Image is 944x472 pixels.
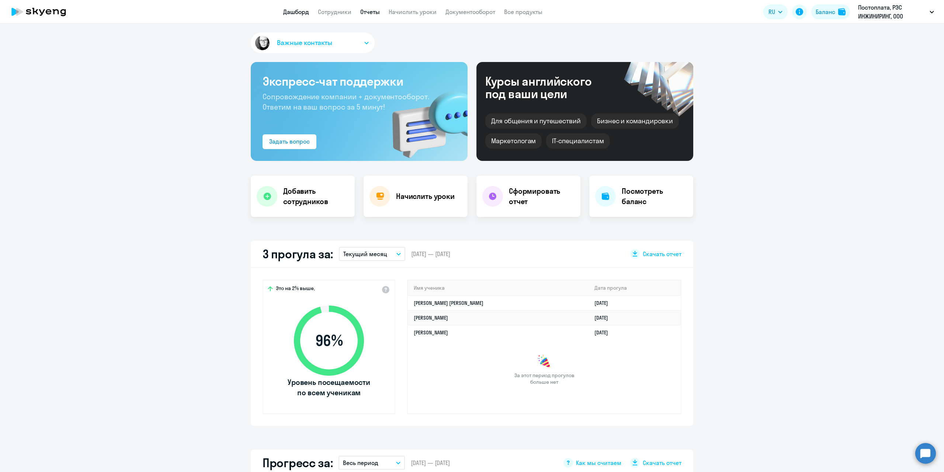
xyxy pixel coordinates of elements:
div: Для общения и путешествий [485,113,587,129]
div: IT-специалистам [546,133,610,149]
div: Задать вопрос [269,137,310,146]
button: Задать вопрос [263,134,316,149]
div: Курсы английского под ваши цели [485,75,611,100]
span: Важные контакты [277,38,332,48]
a: [PERSON_NAME] [PERSON_NAME] [414,300,483,306]
button: Постоплата, РЭС ИНЖИНИРИНГ, ООО [854,3,938,21]
img: bg-img [382,78,468,161]
h2: 3 прогула за: [263,247,333,261]
p: Весь период [343,458,378,467]
a: Документооборот [445,8,495,15]
th: Дата прогула [589,280,681,296]
span: Как мы считаем [576,459,621,467]
a: [PERSON_NAME] [414,329,448,336]
span: RU [768,7,775,16]
div: Баланс [816,7,835,16]
span: Уровень посещаемости по всем ученикам [287,377,371,398]
a: [DATE] [594,300,614,306]
a: Сотрудники [318,8,351,15]
a: [DATE] [594,314,614,321]
img: congrats [537,354,552,369]
button: Балансbalance [811,4,850,19]
button: Весь период [339,456,405,470]
button: Текущий месяц [339,247,405,261]
span: Сопровождение компании + документооборот. Ответим на ваш вопрос за 5 минут! [263,92,429,111]
span: [DATE] — [DATE] [411,250,450,258]
p: Текущий месяц [343,249,387,258]
a: Дашборд [283,8,309,15]
h4: Начислить уроки [396,191,455,201]
p: Постоплата, РЭС ИНЖИНИРИНГ, ООО [858,3,927,21]
a: [PERSON_NAME] [414,314,448,321]
span: 96 % [287,332,371,349]
button: Важные контакты [251,32,375,53]
h4: Посмотреть баланс [622,186,687,207]
div: Бизнес и командировки [591,113,679,129]
h3: Экспресс-чат поддержки [263,74,456,89]
a: Начислить уроки [389,8,437,15]
a: [DATE] [594,329,614,336]
a: Отчеты [360,8,380,15]
h2: Прогресс за: [263,455,333,470]
img: balance [838,8,846,15]
h4: Сформировать отчет [509,186,575,207]
button: RU [763,4,788,19]
a: Все продукты [504,8,542,15]
h4: Добавить сотрудников [283,186,349,207]
th: Имя ученика [408,280,589,296]
span: Скачать отчет [643,459,681,467]
span: [DATE] — [DATE] [411,459,450,467]
span: Это на 2% выше, [276,285,315,294]
span: За этот период прогулов больше нет [513,372,575,385]
div: Маркетологам [485,133,542,149]
span: Скачать отчет [643,250,681,258]
img: avatar [254,34,271,52]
